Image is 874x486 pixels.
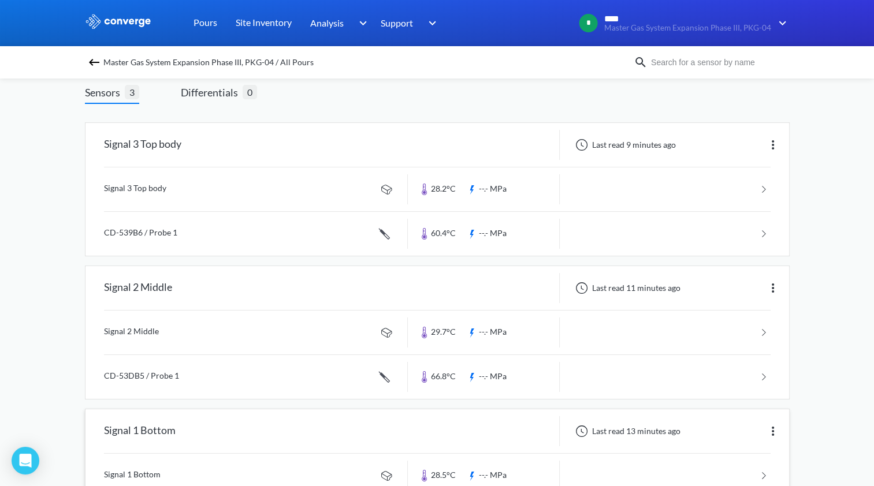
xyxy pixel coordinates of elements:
[103,54,314,70] span: Master Gas System Expansion Phase III, PKG-04 / All Pours
[648,56,787,69] input: Search for a sensor by name
[569,138,679,152] div: Last read 9 minutes ago
[85,84,125,100] span: Sensors
[771,16,790,30] img: downArrow.svg
[634,55,648,69] img: icon-search.svg
[12,447,39,474] div: Open Intercom Messenger
[104,273,172,303] div: Signal 2 Middle
[104,416,176,446] div: Signal 1 Bottom
[569,281,684,295] div: Last read 11 minutes ago
[243,85,257,99] span: 0
[766,424,780,438] img: more.svg
[421,16,440,30] img: downArrow.svg
[87,55,101,69] img: backspace.svg
[310,16,344,30] span: Analysis
[104,130,181,160] div: Signal 3 Top body
[181,84,243,100] span: Differentials
[351,16,370,30] img: downArrow.svg
[569,424,684,438] div: Last read 13 minutes ago
[766,281,780,295] img: more.svg
[125,85,139,99] span: 3
[381,16,413,30] span: Support
[766,138,780,152] img: more.svg
[604,24,771,32] span: Master Gas System Expansion Phase III, PKG-04
[85,14,152,29] img: logo_ewhite.svg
